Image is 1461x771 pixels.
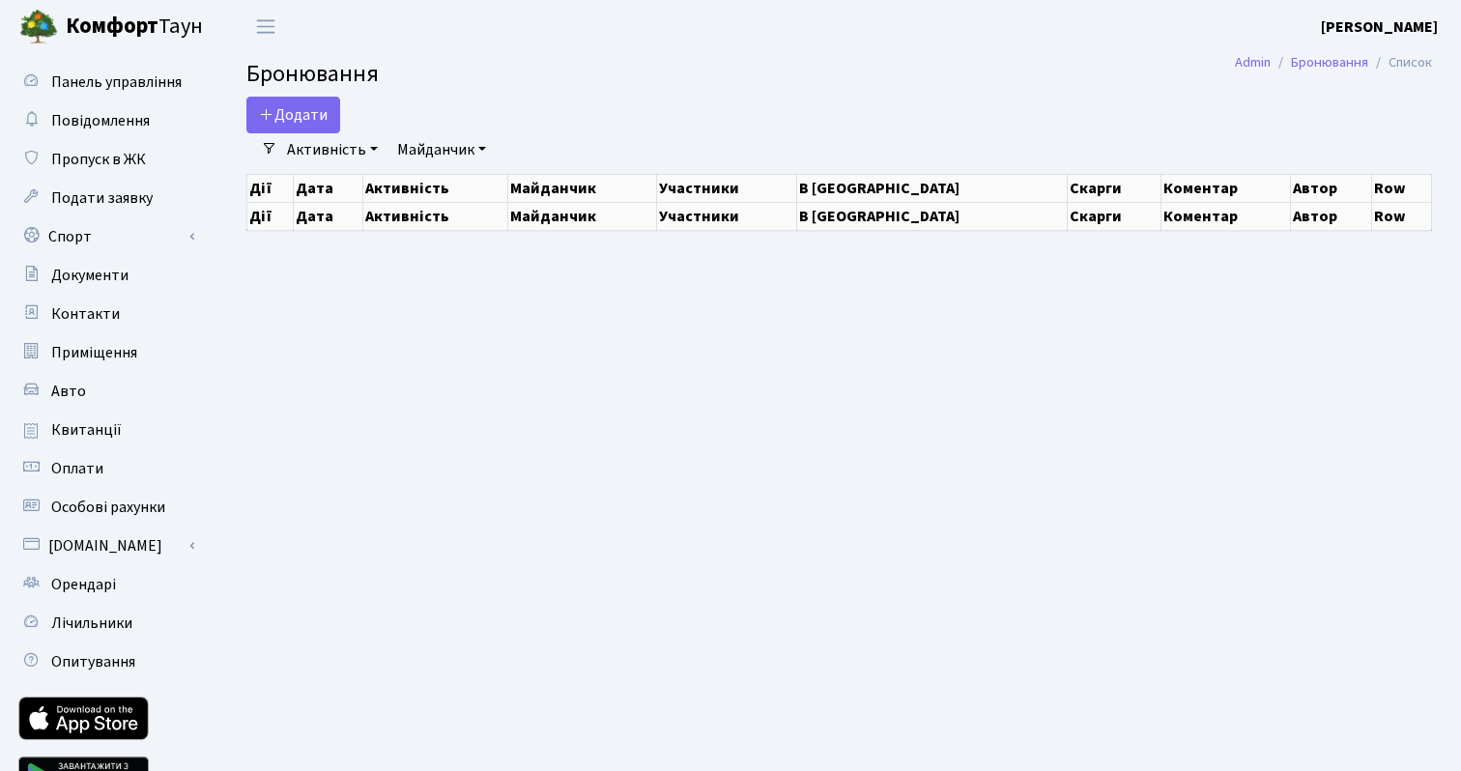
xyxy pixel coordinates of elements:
[246,57,379,91] span: Бронювання
[1291,202,1372,230] th: Автор
[247,174,294,202] th: Дії
[246,97,340,133] button: Додати
[10,295,203,333] a: Контакти
[1067,202,1160,230] th: Скарги
[1235,52,1271,72] a: Admin
[51,458,103,479] span: Оплати
[51,613,132,634] span: Лічильники
[51,265,129,286] span: Документи
[10,604,203,642] a: Лічильники
[389,133,494,166] a: Майданчик
[362,202,508,230] th: Активність
[10,449,203,488] a: Оплати
[66,11,158,42] b: Комфорт
[10,527,203,565] a: [DOMAIN_NAME]
[796,174,1067,202] th: В [GEOGRAPHIC_DATA]
[51,303,120,325] span: Контакти
[10,411,203,449] a: Квитанції
[51,342,137,363] span: Приміщення
[51,110,150,131] span: Повідомлення
[1371,202,1431,230] th: Row
[657,202,796,230] th: Участники
[10,179,203,217] a: Подати заявку
[10,333,203,372] a: Приміщення
[1160,202,1290,230] th: Коментар
[10,217,203,256] a: Спорт
[10,565,203,604] a: Орендарі
[51,71,182,93] span: Панель управління
[247,202,294,230] th: Дії
[51,187,153,209] span: Подати заявку
[1321,16,1438,38] b: [PERSON_NAME]
[508,174,657,202] th: Майданчик
[1206,43,1461,83] nav: breadcrumb
[51,497,165,518] span: Особові рахунки
[508,202,657,230] th: Майданчик
[66,11,203,43] span: Таун
[1291,52,1368,72] a: Бронювання
[1368,52,1432,73] li: Список
[19,8,58,46] img: logo.png
[293,174,362,202] th: Дата
[242,11,290,43] button: Переключити навігацію
[51,381,86,402] span: Авто
[51,651,135,672] span: Опитування
[362,174,508,202] th: Активність
[51,149,146,170] span: Пропуск в ЖК
[10,256,203,295] a: Документи
[51,419,122,441] span: Квитанції
[10,140,203,179] a: Пропуск в ЖК
[1371,174,1431,202] th: Row
[1067,174,1160,202] th: Скарги
[51,574,116,595] span: Орендарі
[1160,174,1290,202] th: Коментар
[10,488,203,527] a: Особові рахунки
[10,101,203,140] a: Повідомлення
[10,63,203,101] a: Панель управління
[1321,15,1438,39] a: [PERSON_NAME]
[657,174,796,202] th: Участники
[279,133,386,166] a: Активність
[1291,174,1372,202] th: Автор
[10,642,203,681] a: Опитування
[10,372,203,411] a: Авто
[796,202,1067,230] th: В [GEOGRAPHIC_DATA]
[293,202,362,230] th: Дата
